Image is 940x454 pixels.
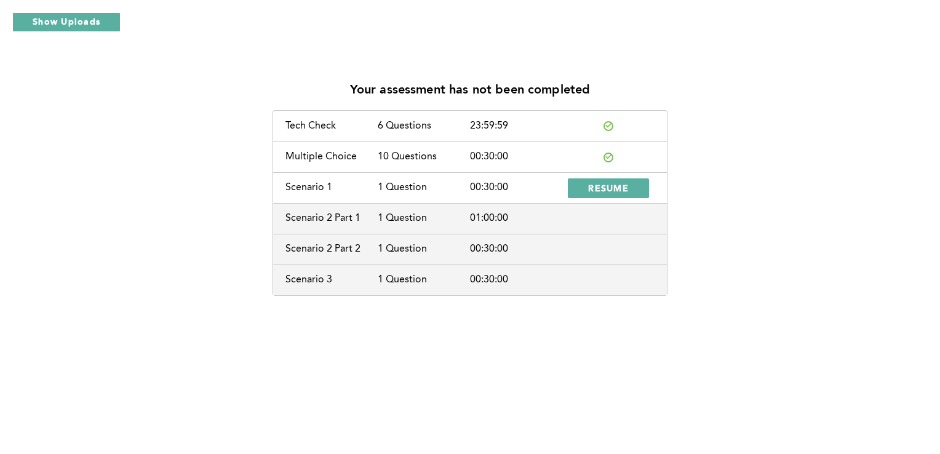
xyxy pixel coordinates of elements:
[350,84,591,98] p: Your assessment has not been completed
[285,274,378,285] div: Scenario 3
[470,274,562,285] div: 00:30:00
[12,12,121,32] button: Show Uploads
[285,244,378,255] div: Scenario 2 Part 2
[378,151,470,162] div: 10 Questions
[285,151,378,162] div: Multiple Choice
[470,121,562,132] div: 23:59:59
[470,213,562,224] div: 01:00:00
[285,213,378,224] div: Scenario 2 Part 1
[470,182,562,193] div: 00:30:00
[285,182,378,193] div: Scenario 1
[378,274,470,285] div: 1 Question
[378,182,470,193] div: 1 Question
[378,213,470,224] div: 1 Question
[588,182,629,194] span: RESUME
[470,151,562,162] div: 00:30:00
[378,121,470,132] div: 6 Questions
[378,244,470,255] div: 1 Question
[470,244,562,255] div: 00:30:00
[568,178,649,198] button: RESUME
[285,121,378,132] div: Tech Check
